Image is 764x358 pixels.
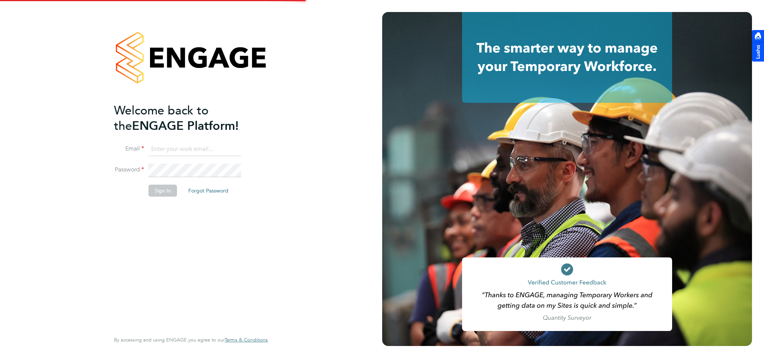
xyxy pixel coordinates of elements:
[149,185,177,197] button: Sign In
[225,337,268,343] span: Terms & Conditions
[149,143,241,156] input: Enter your work email...
[114,103,260,134] h2: ENGAGE Platform!
[182,185,234,197] button: Forgot Password
[114,166,144,174] label: Password
[114,337,268,343] span: By accessing and using ENGAGE you agree to our
[114,103,209,133] span: Welcome back to the
[114,145,144,153] label: Email
[225,337,268,343] a: Terms & Conditions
